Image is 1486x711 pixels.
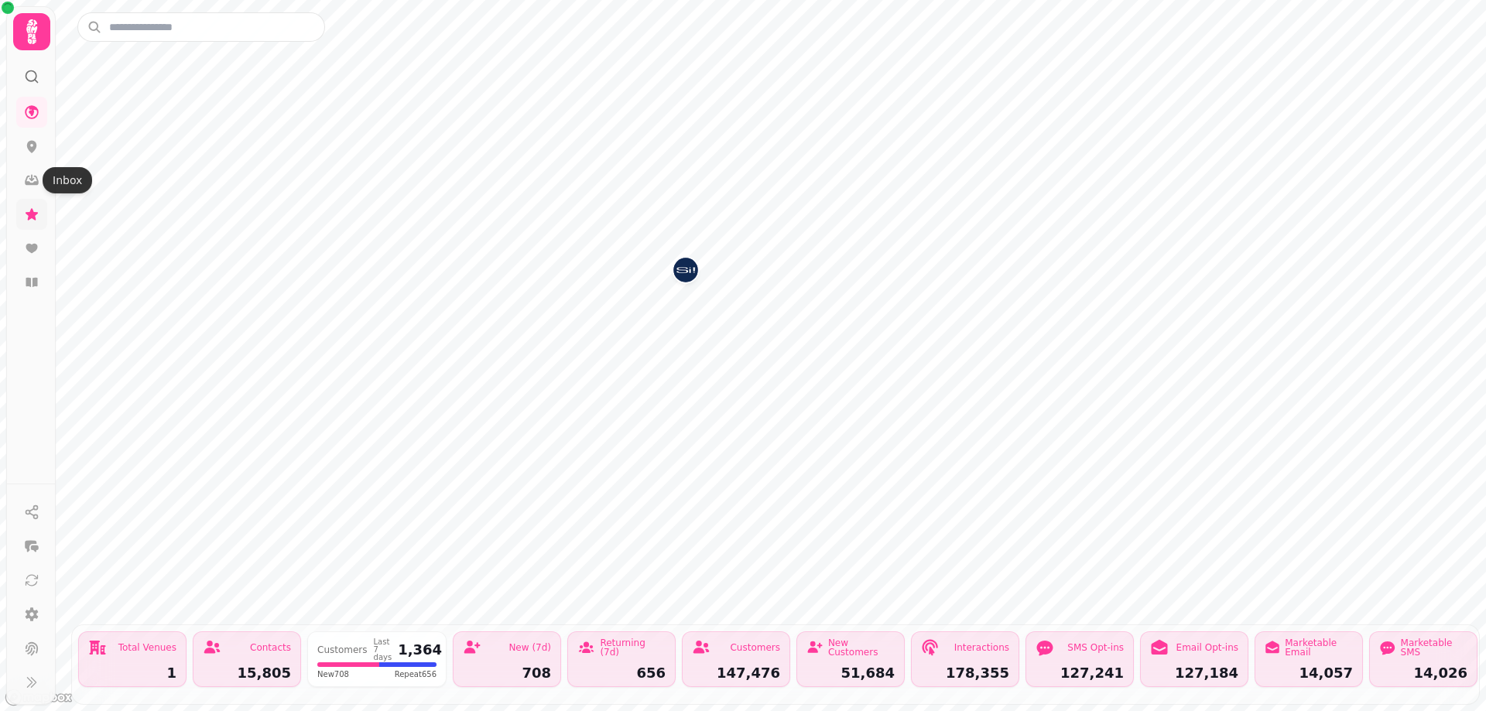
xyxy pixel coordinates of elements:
div: 51,684 [806,666,895,680]
div: Contacts [250,643,291,652]
div: Email Opt-ins [1176,643,1238,652]
div: 147,476 [692,666,780,680]
div: Last 7 days [374,638,392,661]
div: 1,364 [398,643,442,657]
div: 178,355 [921,666,1009,680]
div: SMS Opt-ins [1067,643,1124,652]
div: 1 [88,666,176,680]
div: New (7d) [508,643,551,652]
div: 14,026 [1379,666,1467,680]
div: Marketable SMS [1401,638,1467,657]
div: 127,241 [1036,666,1124,680]
div: 15,805 [203,666,291,680]
div: New Customers [828,638,895,657]
div: Customers [730,643,780,652]
div: Inbox [43,167,92,193]
div: 127,184 [1150,666,1238,680]
div: 656 [577,666,666,680]
div: Returning (7d) [600,638,666,657]
div: Total Venues [118,643,176,652]
div: 14,057 [1265,666,1353,680]
div: Map marker [673,258,698,287]
div: Marketable Email [1285,638,1353,657]
div: Interactions [954,643,1009,652]
div: Customers [317,645,368,655]
div: 708 [463,666,551,680]
a: Mapbox logo [5,689,73,706]
button: Si! [673,258,698,282]
span: Repeat 656 [395,668,437,680]
span: New 708 [317,668,349,680]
